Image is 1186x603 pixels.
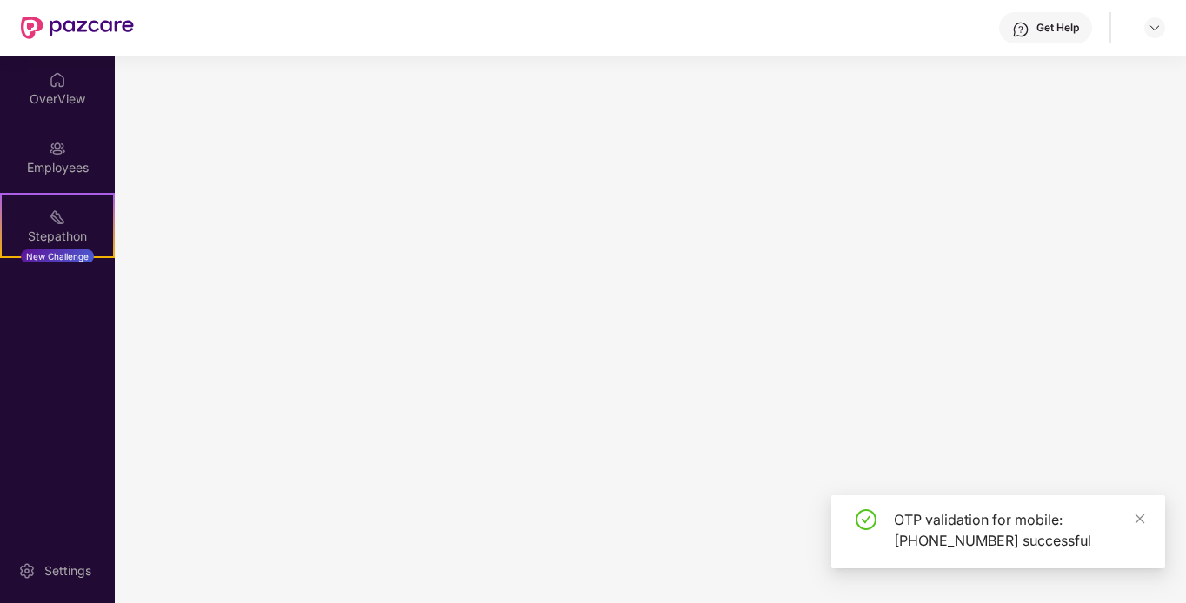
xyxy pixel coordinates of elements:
img: New Pazcare Logo [21,17,134,39]
div: New Challenge [21,249,94,263]
img: svg+xml;base64,PHN2ZyBpZD0iSGVscC0zMngzMiIgeG1sbnM9Imh0dHA6Ly93d3cudzMub3JnLzIwMDAvc3ZnIiB3aWR0aD... [1012,21,1029,38]
div: Settings [39,562,97,580]
img: svg+xml;base64,PHN2ZyBpZD0iRHJvcGRvd24tMzJ4MzIiIHhtbG5zPSJodHRwOi8vd3d3LnczLm9yZy8yMDAwL3N2ZyIgd2... [1148,21,1162,35]
span: check-circle [856,509,876,530]
div: Stepathon [2,228,113,245]
img: svg+xml;base64,PHN2ZyBpZD0iRW1wbG95ZWVzIiB4bWxucz0iaHR0cDovL3d3dy53My5vcmcvMjAwMC9zdmciIHdpZHRoPS... [49,140,66,157]
img: svg+xml;base64,PHN2ZyBpZD0iU2V0dGluZy0yMHgyMCIgeG1sbnM9Imh0dHA6Ly93d3cudzMub3JnLzIwMDAvc3ZnIiB3aW... [18,562,36,580]
img: svg+xml;base64,PHN2ZyBpZD0iSG9tZSIgeG1sbnM9Imh0dHA6Ly93d3cudzMub3JnLzIwMDAvc3ZnIiB3aWR0aD0iMjAiIG... [49,71,66,89]
div: Get Help [1036,21,1079,35]
img: svg+xml;base64,PHN2ZyB4bWxucz0iaHR0cDovL3d3dy53My5vcmcvMjAwMC9zdmciIHdpZHRoPSIyMSIgaGVpZ2h0PSIyMC... [49,209,66,226]
span: close [1134,513,1146,525]
div: OTP validation for mobile: [PHONE_NUMBER] successful [894,509,1144,551]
